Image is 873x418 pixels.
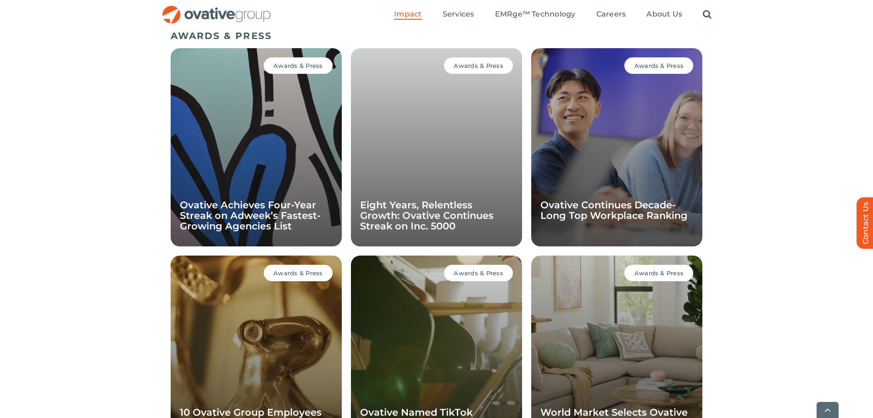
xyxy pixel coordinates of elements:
[394,10,422,19] span: Impact
[495,10,576,20] a: EMRge™ Technology
[360,199,494,232] a: Eight Years, Relentless Growth: Ovative Continues Streak on Inc. 5000
[703,10,712,20] a: Search
[394,10,422,20] a: Impact
[540,199,688,221] a: Ovative Continues Decade-Long Top Workplace Ranking
[596,10,626,20] a: Careers
[495,10,576,19] span: EMRge™ Technology
[646,10,682,19] span: About Us
[443,10,474,19] span: Services
[443,10,474,20] a: Services
[596,10,626,19] span: Careers
[180,199,321,232] a: Ovative Achieves Four-Year Streak on Adweek’s Fastest-Growing Agencies List
[646,10,682,20] a: About Us
[171,30,703,41] h5: AWARDS & PRESS
[161,5,272,13] a: OG_Full_horizontal_RGB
